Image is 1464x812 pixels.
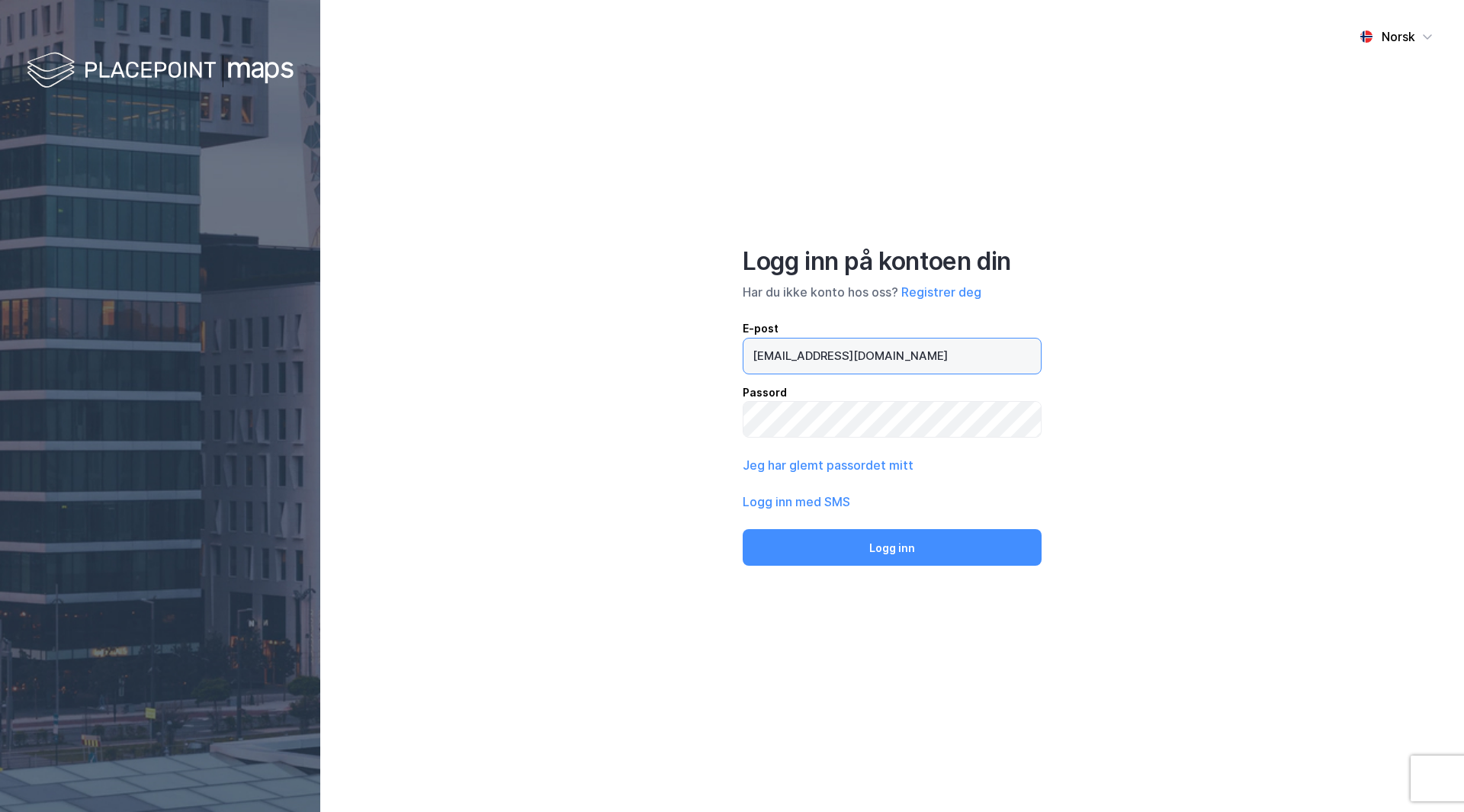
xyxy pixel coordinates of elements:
[743,319,1042,338] div: E-post
[743,493,850,511] button: Logg inn med SMS
[743,384,1042,402] div: Passord
[27,49,294,94] img: logo-white.f07954bde2210d2a523dddb988cd2aa7.svg
[1388,739,1464,812] iframe: Chat Widget
[743,456,913,474] button: Jeg har glemt passordet mitt
[743,246,1042,277] div: Logg inn på kontoen din
[1388,739,1464,812] div: Kontrollprogram for chat
[743,529,1042,566] button: Logg inn
[1382,27,1415,46] div: Norsk
[743,283,1042,301] div: Har du ikke konto hos oss?
[901,283,981,301] button: Registrer deg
